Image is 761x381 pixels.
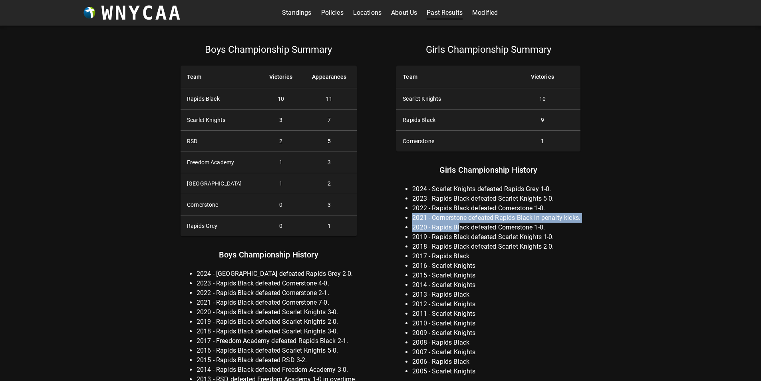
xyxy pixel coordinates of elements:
li: 2021 - Cornerstone defeated Rapids Black in penalty kicks. [412,213,580,223]
li: 2007 - Scarlet Knights [412,347,580,357]
li: 2012 - Scarlet Knights [412,299,580,309]
li: 2023 - Rapids Black defeated Scarlet Knights 5-0. [412,194,580,203]
li: 2014 - Rapids Black defeated Freedom Academy 3-0. [197,365,357,375]
td: 0 [260,215,302,237]
li: 2018 - Rapids Black defeated Scarlet Knights 3-0. [197,327,357,336]
th: Cornerstone [181,194,260,215]
li: 2014 - Scarlet Knights [412,280,580,290]
th: Scarlet Knights [181,110,260,131]
h3: WNYCAA [101,2,182,24]
a: Policies [321,6,344,19]
li: 2024 - [GEOGRAPHIC_DATA] defeated Rapids Grey 2-0. [197,269,357,279]
li: 2015 - Scarlet Knights [412,271,580,280]
li: 2011 - Scarlet Knights [412,309,580,319]
th: Rapids Grey [181,215,260,237]
th: Team [396,66,504,88]
th: Scarlet Knights [396,88,504,110]
li: 2020 - Rapids Black defeated Scarlet Knights 3-0. [197,307,357,317]
li: 2021 - Rapids Black defeated Cornerstone 7-0. [197,298,357,307]
li: 2016 - Rapids Black defeated Scarlet Knights 5-0. [197,346,357,355]
th: Rapids Black [181,88,260,110]
li: 2009 - Scarlet Knights [412,328,580,338]
th: [GEOGRAPHIC_DATA] [181,173,260,194]
li: 2023 - Rapids Black defeated Cornerstone 4-0. [197,279,357,288]
th: Freedom Academy [181,152,260,173]
li: 2022 - Rapids Black defeated Cornerstone 1-0. [412,203,580,213]
th: Victories [260,66,302,88]
td: 1 [302,215,356,237]
td: 10 [260,88,302,110]
td: 1 [505,131,580,152]
li: 2019 - Rapids Black defeated Scarlet Knights 1-0. [412,232,580,242]
li: 2019 - Rapids Black defeated Scarlet Knights 2-0. [197,317,357,327]
th: Appearances [302,66,356,88]
li: 2024 - Scarlet Knights defeated Rapids Grey 1-0. [412,184,580,194]
td: 2 [302,173,356,194]
td: 3 [302,152,356,173]
li: 2010 - Scarlet Knights [412,319,580,328]
p: Boys Championship History [181,248,357,261]
li: 2022 - Rapids Black defeated Cornerstone 2-1. [197,288,357,298]
a: About Us [391,6,417,19]
td: 7 [302,110,356,131]
td: 3 [260,110,302,131]
a: Standings [282,6,311,19]
li: 2017 - Freedom Academy defeated Rapids Black 2-1. [197,336,357,346]
p: Boys Championship Summary [181,43,357,56]
td: 10 [505,88,580,110]
li: 2017 - Rapids Black [412,251,580,261]
th: Rapids Black [396,110,504,131]
li: 2020 - Rapids Black defeated Cornerstone 1-0. [412,223,580,232]
td: 3 [302,194,356,215]
td: 1 [260,152,302,173]
a: Modified [472,6,498,19]
th: Cornerstone [396,131,504,152]
th: Victories [505,66,580,88]
th: Team [181,66,260,88]
th: RSD [181,131,260,152]
li: 2008 - Rapids Black [412,338,580,347]
td: 1 [260,173,302,194]
td: 9 [505,110,580,131]
li: 2006 - Rapids Black [412,357,580,367]
li: 2016 - Scarlet Knights [412,261,580,271]
p: Girls Championship Summary [396,43,580,56]
td: 0 [260,194,302,215]
li: 2005 - Scarlet Knights [412,367,580,376]
p: Girls Championship History [396,164,580,176]
li: 2015 - Rapids Black defeated RSD 3-2. [197,355,357,365]
a: Locations [353,6,381,19]
img: wnycaaBall.png [83,7,95,19]
td: 5 [302,131,356,152]
a: Past Results [427,6,463,19]
li: 2018 - Rapids Black defeated Scarlet Knights 2-0. [412,242,580,251]
li: 2013 - Rapids Black [412,290,580,299]
td: 2 [260,131,302,152]
td: 11 [302,88,356,110]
